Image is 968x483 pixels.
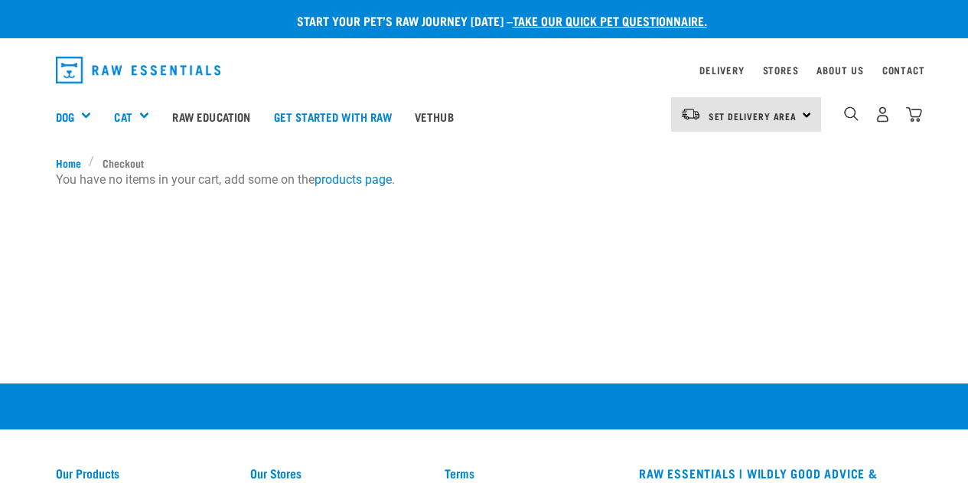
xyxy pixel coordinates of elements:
[250,466,426,480] a: Our Stores
[763,67,799,73] a: Stores
[709,113,797,119] span: Set Delivery Area
[844,106,859,121] img: home-icon-1@2x.png
[56,155,90,171] a: Home
[56,57,221,83] img: Raw Essentials Logo
[445,466,621,480] a: Terms
[816,67,863,73] a: About Us
[875,106,891,122] img: user.png
[315,172,392,187] a: products page
[513,17,707,24] a: take our quick pet questionnaire.
[56,155,913,171] nav: breadcrumbs
[44,51,925,90] nav: dropdown navigation
[114,108,132,126] a: Cat
[56,171,913,189] p: You have no items in your cart, add some on the .
[56,466,232,480] a: Our Products
[680,107,701,121] img: van-moving.png
[882,67,925,73] a: Contact
[56,108,74,126] a: Dog
[262,86,403,147] a: Get started with Raw
[403,86,465,147] a: Vethub
[906,106,922,122] img: home-icon@2x.png
[699,67,744,73] a: Delivery
[161,86,262,147] a: Raw Education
